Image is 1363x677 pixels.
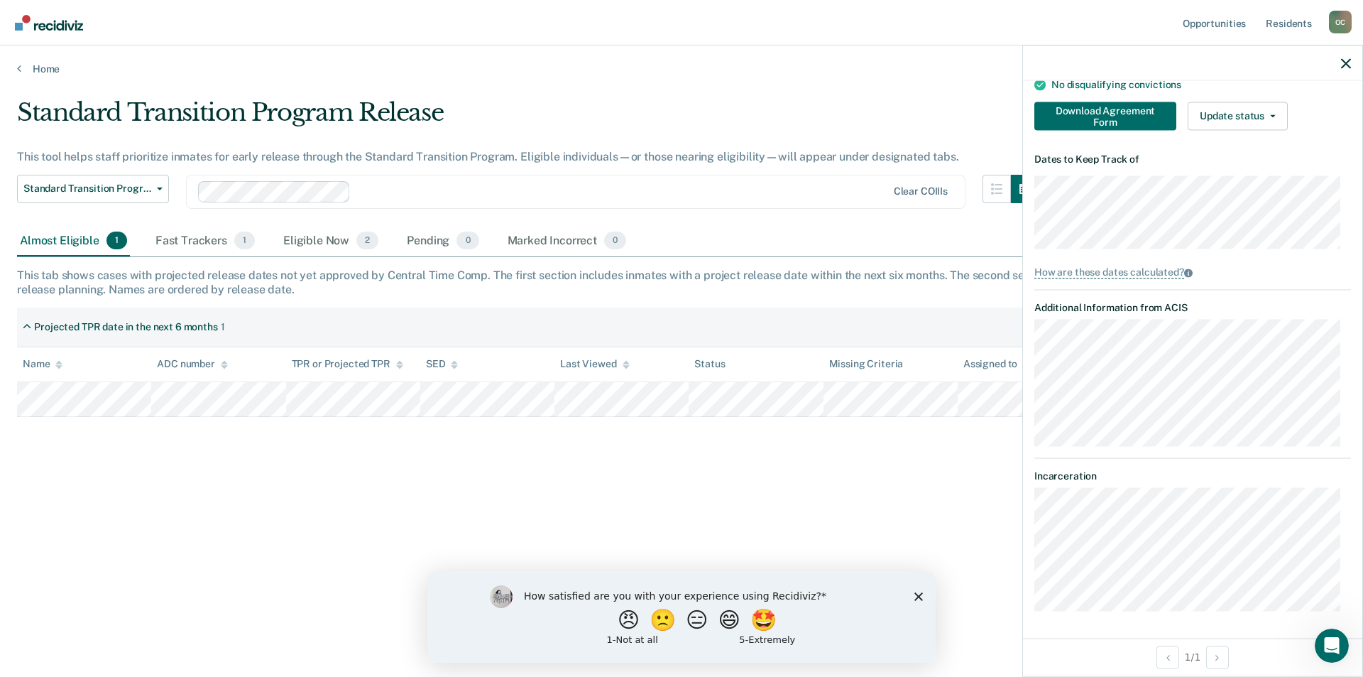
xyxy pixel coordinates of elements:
button: Download Agreement Form [1034,102,1176,130]
div: Name [23,358,62,370]
div: Assigned to [963,358,1030,370]
span: 1 [106,232,127,250]
div: Clear COIIIs [894,185,948,197]
div: Eligible Now [280,226,381,257]
div: No disqualifying [1051,78,1351,90]
div: ADC number [157,358,228,370]
div: Fast Trackers [153,226,258,257]
iframe: Survey by Kim from Recidiviz [427,571,936,663]
img: Recidiviz [15,15,83,31]
span: 0 [456,232,478,250]
div: 1 [221,321,225,333]
a: How are these dates calculated? [1034,266,1351,278]
a: Navigate to form link [1034,102,1182,130]
dt: Dates to Keep Track of [1034,153,1351,165]
div: Last Viewed [560,358,629,370]
span: 0 [604,232,626,250]
div: Projected TPR date in the next 6 months [34,321,218,333]
div: O C [1329,11,1352,33]
div: TPR or Projected TPR [292,358,403,370]
button: Profile dropdown button [1329,11,1352,33]
span: 1 [234,232,255,250]
span: Standard Transition Program Release [23,183,151,195]
div: 1 / 1 [1023,638,1362,676]
iframe: Intercom live chat [1315,629,1349,663]
button: Previous Opportunity [1156,646,1179,668]
span: convictions [1129,78,1181,90]
div: Marked Incorrect [505,226,630,257]
div: Status [694,358,725,370]
button: Update status [1188,102,1288,130]
button: Next Opportunity [1206,646,1229,668]
div: SED [426,358,459,370]
div: This tab shows cases with projected release dates not yet approved by Central Time Comp. The firs... [17,269,1346,296]
div: Missing Criteria [829,358,904,370]
div: How are these dates calculated? [1034,266,1184,279]
div: Pending [404,226,481,257]
div: This tool helps staff prioritize inmates for early release through the Standard Transition Progra... [17,150,1039,163]
dt: Incarceration [1034,470,1351,482]
a: Home [17,63,1346,75]
div: Almost Eligible [17,226,130,257]
dt: Additional Information from ACIS [1034,302,1351,314]
span: 2 [356,232,378,250]
div: Standard Transition Program Release [17,98,1039,139]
